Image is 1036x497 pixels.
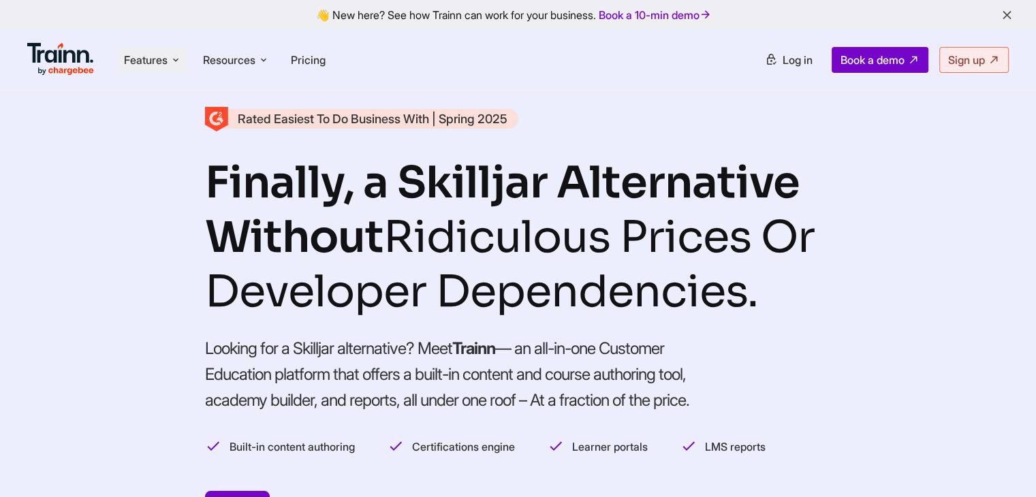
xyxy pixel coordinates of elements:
[968,432,1036,497] iframe: Chat Widget
[783,53,813,67] span: Log in
[205,336,709,413] p: Looking for a Skilljar alternative? Meet — an all-in-one Customer Education platform that offers ...
[548,435,648,458] li: Learner portals
[205,109,518,129] a: Rated Easiest To Do Business With | Spring 2025
[124,52,168,67] span: Features
[452,338,495,358] b: Trainn
[939,47,1009,73] a: Sign up
[205,210,815,319] i: Ridiculous Prices Or Developer Dependencies.
[205,435,355,458] li: Built-in content authoring
[205,107,228,131] img: Skilljar Alternative - Trainn | High Performer - Customer Education Category
[680,435,766,458] li: LMS reports
[388,435,515,458] li: Certifications engine
[832,47,928,73] a: Book a demo
[205,156,832,319] h1: Finally, a Skilljar Alternative Without
[948,53,985,67] span: Sign up
[8,8,1028,21] div: 👋 New here? See how Trainn can work for your business.
[203,52,255,67] span: Resources
[27,43,94,76] img: Trainn Logo
[291,53,326,67] a: Pricing
[841,53,905,67] span: Book a demo
[757,48,821,72] a: Log in
[596,5,715,25] a: Book a 10-min demo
